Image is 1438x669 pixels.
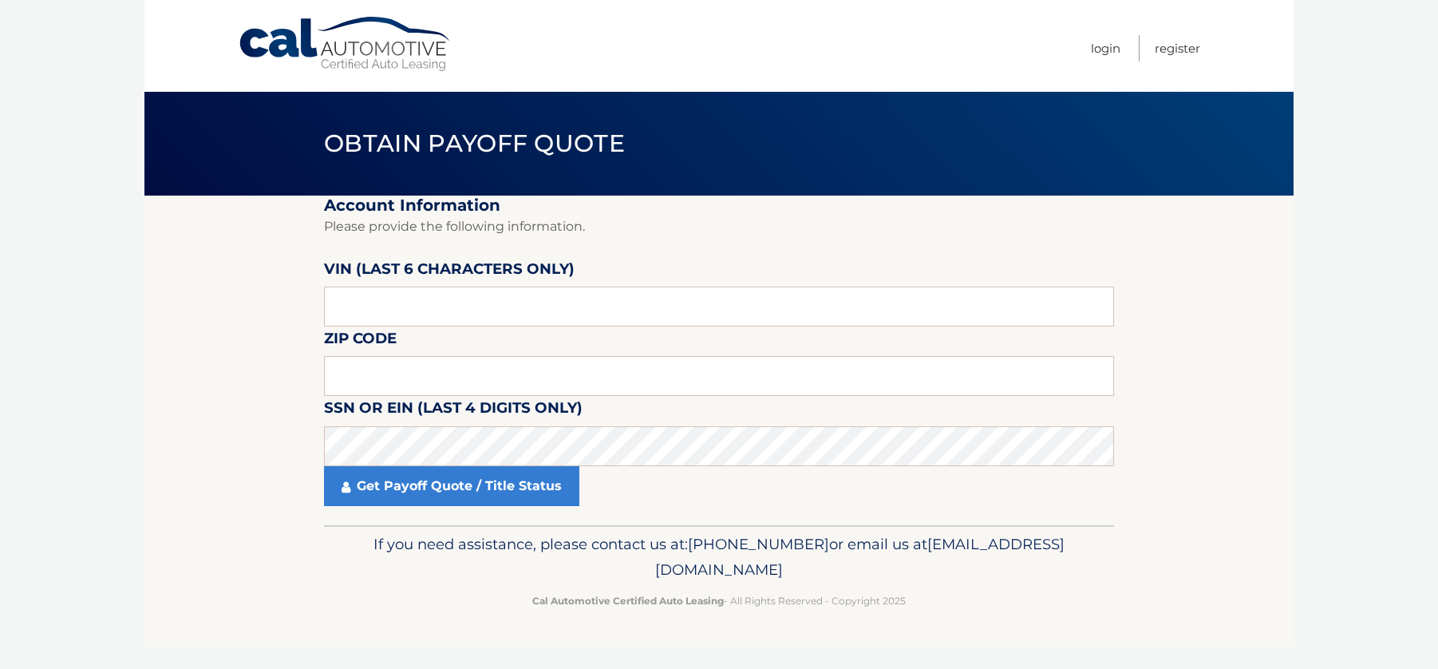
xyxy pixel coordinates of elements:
[688,535,829,553] span: [PHONE_NUMBER]
[324,216,1114,238] p: Please provide the following information.
[324,129,625,158] span: Obtain Payoff Quote
[324,396,583,426] label: SSN or EIN (last 4 digits only)
[324,196,1114,216] h2: Account Information
[324,257,575,287] label: VIN (last 6 characters only)
[334,532,1104,583] p: If you need assistance, please contact us at: or email us at
[334,592,1104,609] p: - All Rights Reserved - Copyright 2025
[532,595,724,607] strong: Cal Automotive Certified Auto Leasing
[324,466,579,506] a: Get Payoff Quote / Title Status
[1155,35,1200,61] a: Register
[324,327,397,356] label: Zip Code
[1091,35,1120,61] a: Login
[238,16,453,73] a: Cal Automotive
